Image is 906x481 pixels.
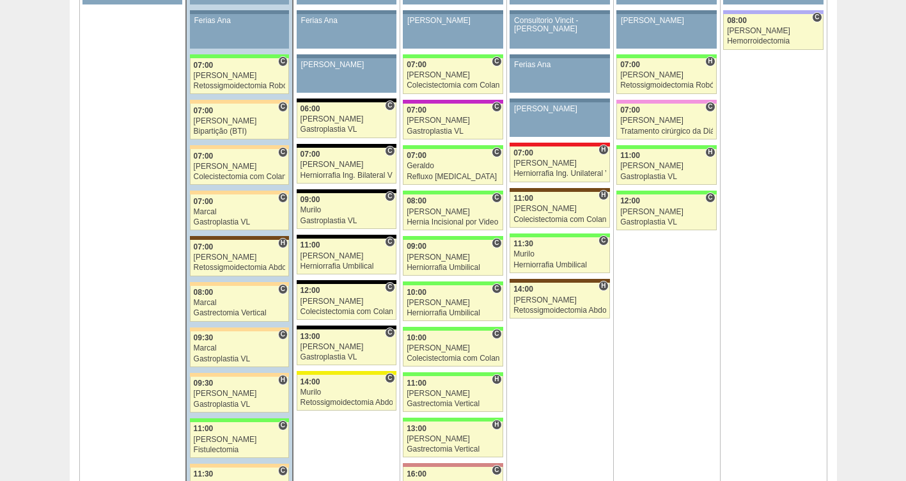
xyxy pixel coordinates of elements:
[407,116,499,125] div: [PERSON_NAME]
[492,374,501,384] span: Hospital
[190,54,289,58] div: Key: Brasil
[278,147,288,157] span: Consultório
[723,14,823,50] a: C 08:00 [PERSON_NAME] Hemorroidectomia
[301,343,393,351] div: [PERSON_NAME]
[190,145,289,149] div: Key: Bartira
[616,100,716,104] div: Key: Albert Einstein
[385,237,394,247] span: Consultório
[513,216,606,224] div: Colecistectomia com Colangiografia VL
[194,152,214,161] span: 07:00
[621,17,712,25] div: [PERSON_NAME]
[620,196,640,205] span: 12:00
[510,237,609,273] a: C 11:30 Murilo Herniorrafia Umbilical
[301,252,393,260] div: [PERSON_NAME]
[616,58,716,94] a: H 07:00 [PERSON_NAME] Retossigmoidectomia Robótica
[705,102,715,112] span: Consultório
[407,469,426,478] span: 16:00
[403,58,503,94] a: C 07:00 [PERSON_NAME] Colecistectomia com Colangiografia VL
[513,148,533,157] span: 07:00
[194,72,286,80] div: [PERSON_NAME]
[403,331,503,367] a: C 10:00 [PERSON_NAME] Colecistectomia com Colangiografia VL
[510,188,609,192] div: Key: Santa Joana
[492,465,501,475] span: Consultório
[297,14,396,49] a: Ferias Ana
[190,282,289,286] div: Key: Bartira
[297,375,396,411] a: C 14:00 Murilo Retossigmoidectomia Abdominal VL
[194,117,286,125] div: [PERSON_NAME]
[407,435,499,443] div: [PERSON_NAME]
[510,14,609,49] a: Consultorio Vincit - [PERSON_NAME]
[385,282,394,292] span: Consultório
[492,56,501,67] span: Consultório
[190,464,289,468] div: Key: Bartira
[727,37,820,45] div: Hemorroidectomia
[620,71,713,79] div: [PERSON_NAME]
[705,56,715,67] span: Hospital
[620,81,713,90] div: Retossigmoidectomia Robótica
[403,285,503,321] a: C 10:00 [PERSON_NAME] Herniorrafia Umbilical
[190,236,289,240] div: Key: Santa Joana
[297,144,396,148] div: Key: Blanc
[403,145,503,149] div: Key: Brasil
[297,102,396,138] a: C 06:00 [PERSON_NAME] Gastroplastia VL
[514,17,605,33] div: Consultorio Vincit - [PERSON_NAME]
[403,236,503,240] div: Key: Brasil
[407,354,499,363] div: Colecistectomia com Colangiografia VL
[297,280,396,284] div: Key: Blanc
[705,147,715,157] span: Hospital
[407,218,499,226] div: Hernia Incisional por Video
[407,173,499,181] div: Refluxo [MEDICAL_DATA] esofágico Robótico
[403,191,503,194] div: Key: Brasil
[616,145,716,149] div: Key: Brasil
[278,102,288,112] span: Consultório
[492,147,501,157] span: Consultório
[513,285,533,294] span: 14:00
[723,10,823,14] div: Key: Christóvão da Gama
[403,100,503,104] div: Key: Maria Braido
[403,194,503,230] a: C 08:00 [PERSON_NAME] Hernia Incisional por Video
[297,54,396,58] div: Key: Aviso
[616,149,716,185] a: H 11:00 [PERSON_NAME] Gastroplastia VL
[510,99,609,102] div: Key: Aviso
[301,104,320,113] span: 06:00
[301,332,320,341] span: 13:00
[403,281,503,285] div: Key: Brasil
[194,127,286,136] div: Bipartição (BTI)
[194,82,286,90] div: Retossigmoidectomia Robótica
[492,238,501,248] span: Consultório
[301,115,393,123] div: [PERSON_NAME]
[403,463,503,467] div: Key: Santa Helena
[194,424,214,433] span: 11:00
[513,296,606,304] div: [PERSON_NAME]
[616,10,716,14] div: Key: Aviso
[194,288,214,297] span: 08:00
[812,12,822,22] span: Consultório
[385,191,394,201] span: Consultório
[190,14,289,49] a: Ferias Ana
[407,299,499,307] div: [PERSON_NAME]
[513,194,533,203] span: 11:00
[190,422,289,458] a: C 11:00 [PERSON_NAME] Fistulectomia
[510,58,609,93] a: Ferias Ana
[598,235,608,246] span: Consultório
[194,253,286,262] div: [PERSON_NAME]
[278,193,288,203] span: Consultório
[301,240,320,249] span: 11:00
[301,61,392,69] div: [PERSON_NAME]
[190,240,289,276] a: H 07:00 [PERSON_NAME] Retossigmoidectomia Abdominal VL
[510,10,609,14] div: Key: Aviso
[297,326,396,329] div: Key: Blanc
[403,418,503,422] div: Key: Brasil
[492,329,501,339] span: Consultório
[403,14,503,49] a: [PERSON_NAME]
[510,143,609,146] div: Key: Assunção
[620,218,713,226] div: Gastroplastia VL
[297,371,396,375] div: Key: Santa Rita
[301,286,320,295] span: 12:00
[727,16,747,25] span: 08:00
[407,81,499,90] div: Colecistectomia com Colangiografia VL
[190,100,289,104] div: Key: Bartira
[598,190,608,200] span: Hospital
[510,283,609,319] a: H 14:00 [PERSON_NAME] Retossigmoidectomia Abdominal VL
[385,373,394,383] span: Consultório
